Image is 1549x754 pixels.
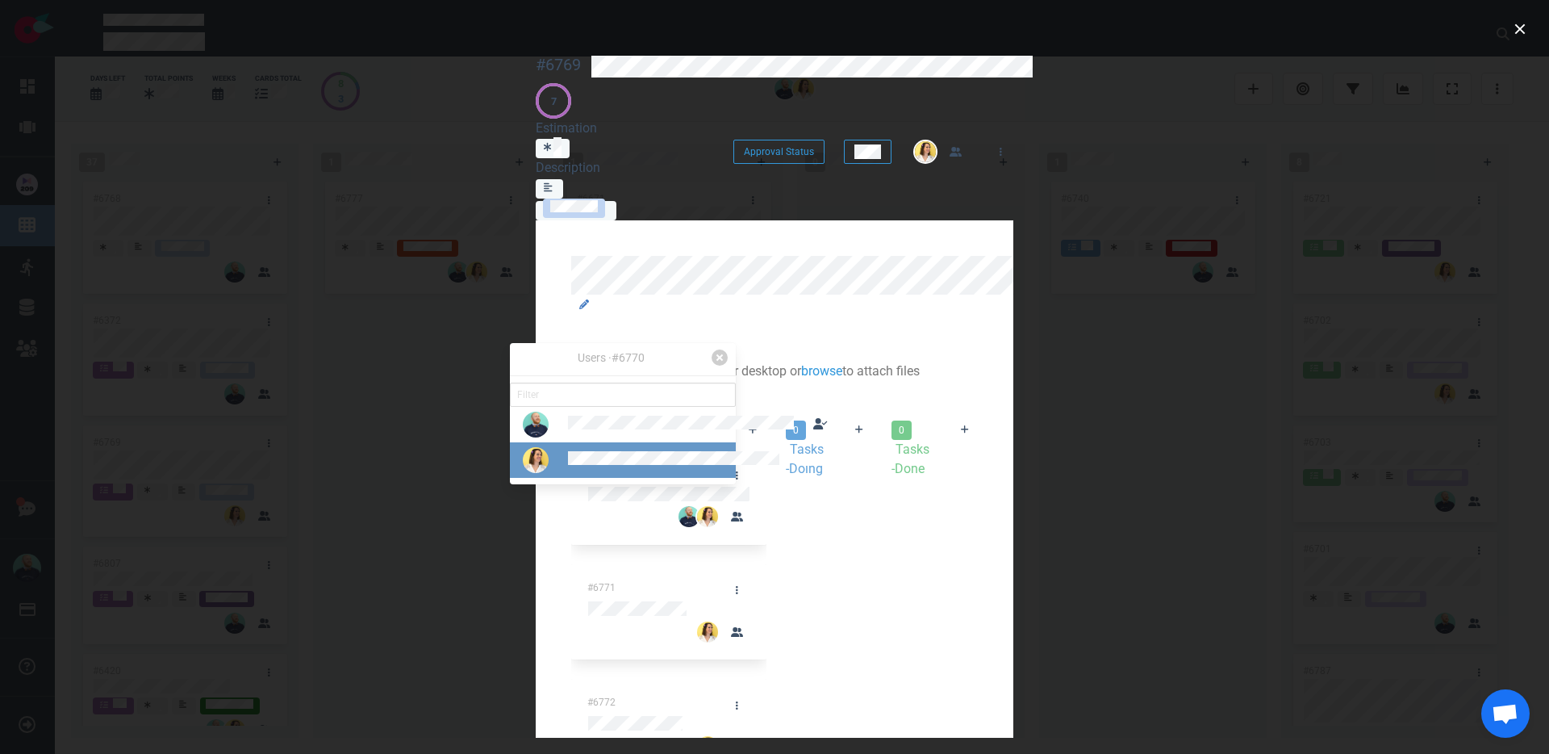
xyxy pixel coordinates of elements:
[587,697,616,708] span: #6772
[536,55,581,75] div: #6769
[891,421,912,440] span: 0
[1507,16,1533,42] button: close
[1481,689,1530,738] a: Ouvrir le chat
[536,119,675,138] div: Estimation
[891,442,929,476] span: Tasks - Done
[523,447,549,473] img: Laure
[510,350,712,369] div: Users · #6770
[733,140,825,164] button: Approval Status
[842,363,920,379] span: to attach files
[915,141,936,162] img: 26
[678,506,699,527] img: 26
[697,622,718,643] img: 26
[801,363,842,379] a: browse
[523,412,549,438] img: Guillaume
[587,582,616,593] span: #6771
[536,158,675,178] div: Description
[551,94,557,109] div: 7
[697,506,718,527] img: 26
[510,383,736,407] input: Filter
